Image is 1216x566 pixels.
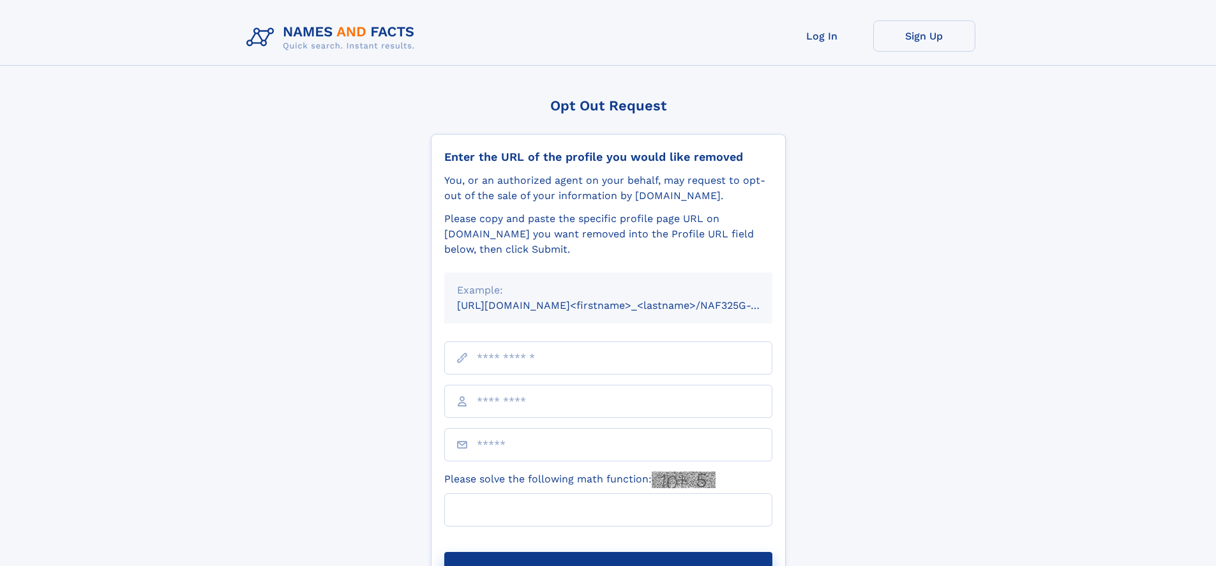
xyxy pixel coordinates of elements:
[457,299,797,311] small: [URL][DOMAIN_NAME]<firstname>_<lastname>/NAF325G-xxxxxxxx
[444,472,716,488] label: Please solve the following math function:
[444,173,772,204] div: You, or an authorized agent on your behalf, may request to opt-out of the sale of your informatio...
[771,20,873,52] a: Log In
[444,150,772,164] div: Enter the URL of the profile you would like removed
[444,211,772,257] div: Please copy and paste the specific profile page URL on [DOMAIN_NAME] you want removed into the Pr...
[873,20,975,52] a: Sign Up
[241,20,425,55] img: Logo Names and Facts
[431,98,786,114] div: Opt Out Request
[457,283,760,298] div: Example:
